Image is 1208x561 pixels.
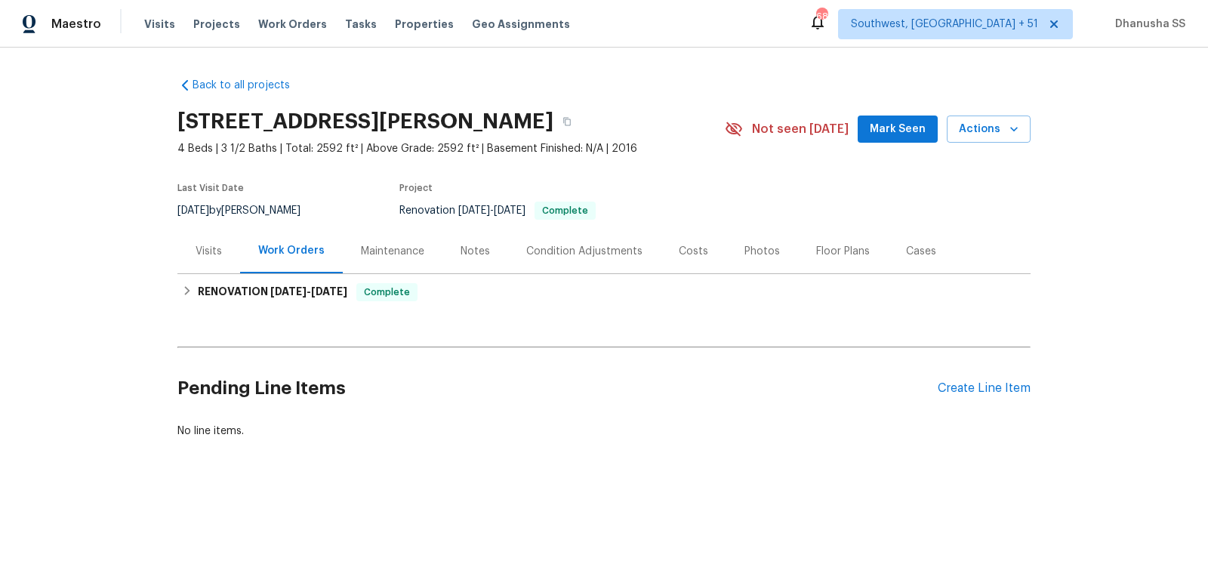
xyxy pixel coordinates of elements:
[177,183,244,193] span: Last Visit Date
[399,205,596,216] span: Renovation
[536,206,594,215] span: Complete
[358,285,416,300] span: Complete
[361,244,424,259] div: Maintenance
[458,205,490,216] span: [DATE]
[494,205,525,216] span: [DATE]
[870,120,926,139] span: Mark Seen
[270,286,307,297] span: [DATE]
[947,116,1031,143] button: Actions
[858,116,938,143] button: Mark Seen
[472,17,570,32] span: Geo Assignments
[144,17,175,32] span: Visits
[816,9,827,24] div: 683
[345,19,377,29] span: Tasks
[395,17,454,32] span: Properties
[177,205,209,216] span: [DATE]
[959,120,1018,139] span: Actions
[258,17,327,32] span: Work Orders
[311,286,347,297] span: [DATE]
[177,353,938,424] h2: Pending Line Items
[196,244,222,259] div: Visits
[51,17,101,32] span: Maestro
[906,244,936,259] div: Cases
[177,202,319,220] div: by [PERSON_NAME]
[679,244,708,259] div: Costs
[752,122,849,137] span: Not seen [DATE]
[553,108,581,135] button: Copy Address
[198,283,347,301] h6: RENOVATION
[816,244,870,259] div: Floor Plans
[177,141,725,156] span: 4 Beds | 3 1/2 Baths | Total: 2592 ft² | Above Grade: 2592 ft² | Basement Finished: N/A | 2016
[526,244,643,259] div: Condition Adjustments
[399,183,433,193] span: Project
[177,78,322,93] a: Back to all projects
[270,286,347,297] span: -
[744,244,780,259] div: Photos
[177,424,1031,439] div: No line items.
[461,244,490,259] div: Notes
[258,243,325,258] div: Work Orders
[193,17,240,32] span: Projects
[177,114,553,129] h2: [STREET_ADDRESS][PERSON_NAME]
[177,274,1031,310] div: RENOVATION [DATE]-[DATE]Complete
[1109,17,1185,32] span: Dhanusha SS
[458,205,525,216] span: -
[851,17,1038,32] span: Southwest, [GEOGRAPHIC_DATA] + 51
[938,381,1031,396] div: Create Line Item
